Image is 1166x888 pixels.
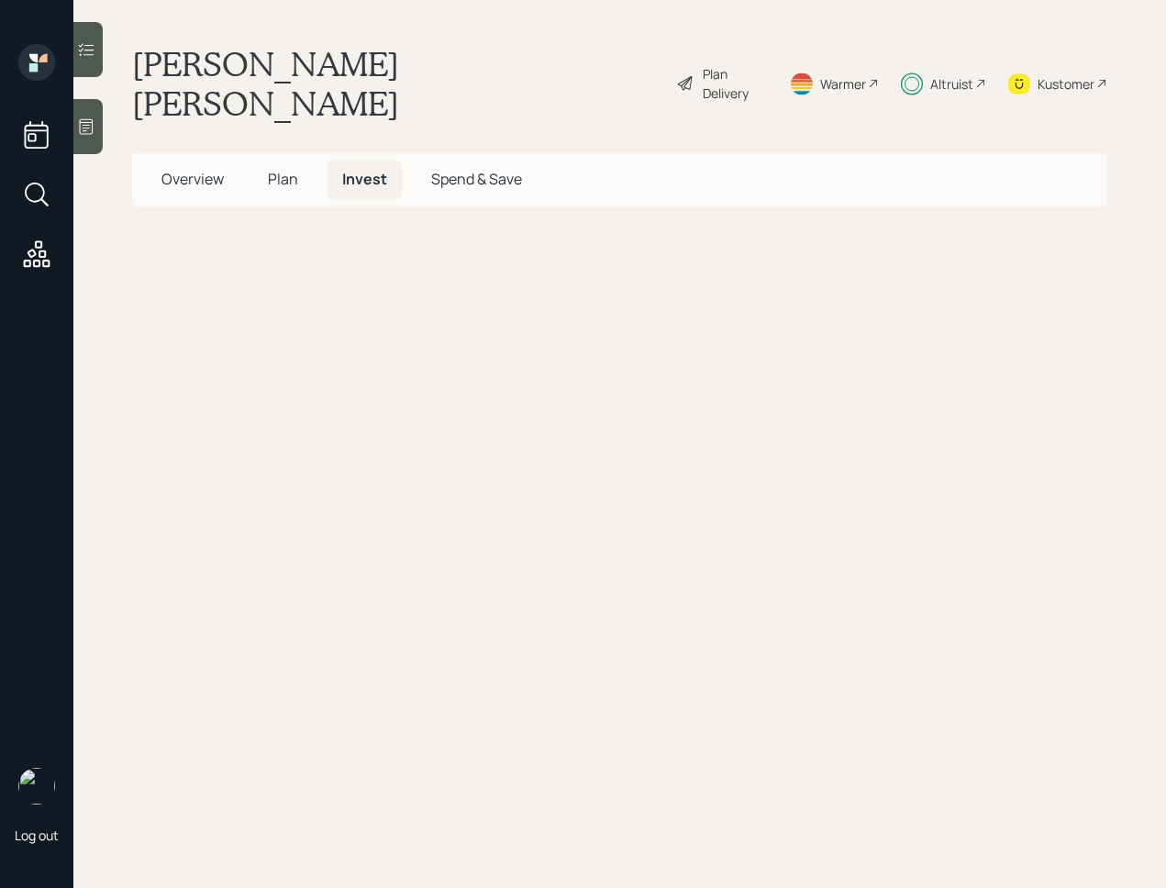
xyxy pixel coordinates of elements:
div: Warmer [820,74,866,94]
span: Invest [342,169,387,189]
div: Plan Delivery [703,64,767,103]
img: retirable_logo.png [18,768,55,805]
span: Overview [161,169,224,189]
div: Log out [15,827,59,844]
span: Spend & Save [431,169,522,189]
div: Kustomer [1038,74,1094,94]
span: Plan [268,169,298,189]
h1: [PERSON_NAME] [PERSON_NAME] [132,44,661,123]
div: Altruist [930,74,973,94]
